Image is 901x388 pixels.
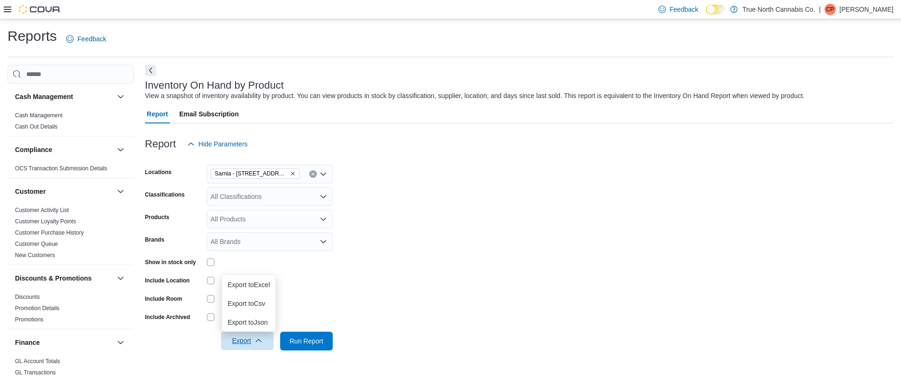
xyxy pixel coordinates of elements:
button: Export toExcel [222,275,275,294]
img: Cova [19,5,61,14]
label: Classifications [145,191,185,198]
p: | [819,4,821,15]
a: Promotion Details [15,305,60,312]
a: GL Account Totals [15,358,60,365]
span: Sarnia - [STREET_ADDRESS][PERSON_NAME] [215,169,288,178]
button: Next [145,65,156,76]
a: Customer Queue [15,241,58,247]
span: Report [147,105,168,123]
span: Feedback [77,34,106,44]
span: Export to Json [228,319,270,326]
button: Export [221,331,274,350]
button: Cash Management [15,92,113,101]
span: Export to Excel [228,281,270,289]
button: Customer [15,187,113,196]
h3: Report [145,138,176,150]
div: Discounts & Promotions [8,291,134,329]
p: True North Cannabis Co. [742,4,815,15]
button: Finance [15,338,113,347]
span: Customer Purchase History [15,229,84,236]
button: Open list of options [320,238,327,245]
label: Brands [145,236,164,243]
label: Show in stock only [145,259,196,266]
span: Feedback [670,5,698,14]
a: Discounts [15,294,40,300]
div: Charmella Penchuk [825,4,836,15]
span: GL Transactions [15,369,56,376]
button: Compliance [115,144,126,155]
button: Hide Parameters [183,135,252,153]
button: Discounts & Promotions [15,274,113,283]
span: Cash Out Details [15,123,58,130]
button: Remove Sarnia - 129 Mitton St S from selection in this group [290,171,296,176]
a: Promotions [15,316,44,323]
button: Open list of options [320,215,327,223]
h3: Compliance [15,145,52,154]
button: Export toJson [222,313,275,332]
div: View a snapshot of inventory availability by product. You can view products in stock by classific... [145,91,805,101]
a: Customer Loyalty Points [15,218,76,225]
button: Open list of options [320,170,327,178]
button: Finance [115,337,126,348]
span: Export [227,331,268,350]
span: Customer Queue [15,240,58,248]
h3: Customer [15,187,46,196]
div: Customer [8,205,134,265]
a: Feedback [62,30,110,48]
input: Dark Mode [706,5,725,15]
h3: Finance [15,338,40,347]
span: Discounts [15,293,40,301]
span: CP [826,4,834,15]
div: Cash Management [8,110,134,136]
button: Clear input [309,170,317,178]
a: OCS Transaction Submission Details [15,165,107,172]
button: Compliance [15,145,113,154]
label: Products [145,213,169,221]
h3: Discounts & Promotions [15,274,92,283]
span: Export to Csv [228,300,270,307]
span: Run Report [290,336,323,346]
span: Email Subscription [179,105,239,123]
label: Include Location [145,277,190,284]
div: Compliance [8,163,134,178]
button: Run Report [280,332,333,350]
span: Hide Parameters [199,139,248,149]
button: Discounts & Promotions [115,273,126,284]
button: Customer [115,186,126,197]
button: Export toCsv [222,294,275,313]
h3: Inventory On Hand by Product [145,80,284,91]
button: Cash Management [115,91,126,102]
a: Customer Activity List [15,207,69,213]
label: Include Archived [145,313,190,321]
button: Open list of options [320,193,327,200]
a: New Customers [15,252,55,259]
div: Finance [8,356,134,382]
p: [PERSON_NAME] [840,4,893,15]
span: Sarnia - 129 Mitton St S [211,168,300,179]
a: Cash Out Details [15,123,58,130]
label: Locations [145,168,172,176]
h3: Cash Management [15,92,73,101]
label: Include Room [145,295,182,303]
h1: Reports [8,27,57,46]
a: Customer Purchase History [15,229,84,236]
a: GL Transactions [15,369,56,376]
a: Cash Management [15,112,62,119]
